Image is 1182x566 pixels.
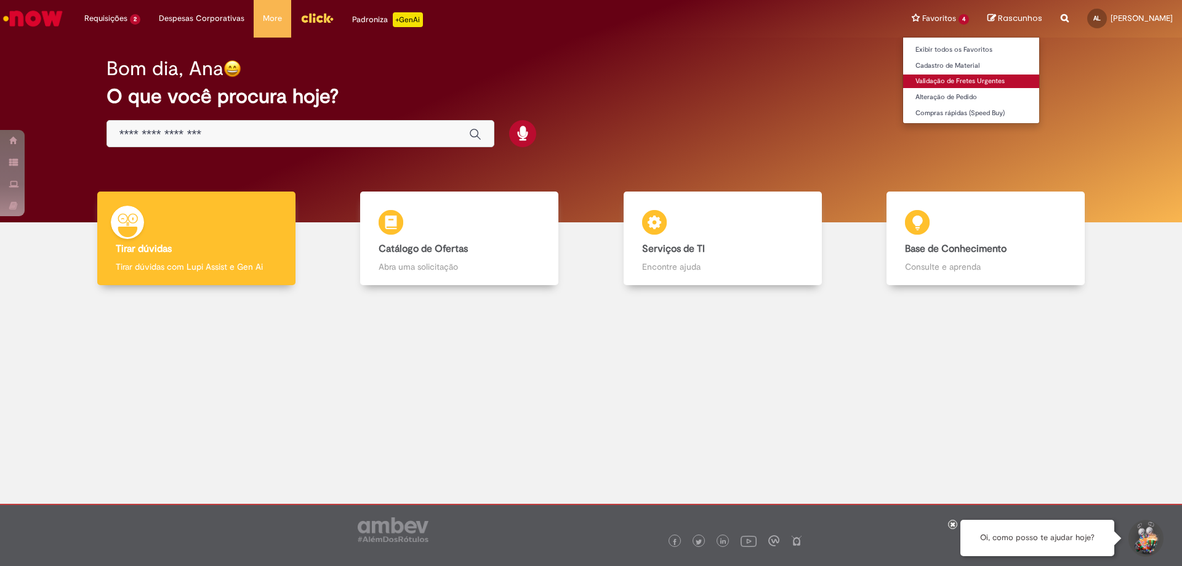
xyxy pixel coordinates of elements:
[854,192,1118,286] a: Base de Conhecimento Consulte e aprenda
[1111,13,1173,23] span: [PERSON_NAME]
[696,539,702,545] img: logo_footer_twitter.png
[130,14,140,25] span: 2
[903,91,1039,104] a: Alteração de Pedido
[1093,14,1101,22] span: AL
[1127,520,1164,557] button: Iniciar Conversa de Suporte
[922,12,956,25] span: Favoritos
[107,86,1076,107] h2: O que você procura hoje?
[159,12,244,25] span: Despesas Corporativas
[987,13,1042,25] a: Rascunhos
[768,535,779,546] img: logo_footer_workplace.png
[903,75,1039,88] a: Validação de Fretes Urgentes
[903,59,1039,73] a: Cadastro de Material
[642,261,803,273] p: Encontre ajuda
[116,261,277,273] p: Tirar dúvidas com Lupi Assist e Gen Ai
[672,539,678,545] img: logo_footer_facebook.png
[903,107,1039,120] a: Compras rápidas (Speed Buy)
[328,192,592,286] a: Catálogo de Ofertas Abra uma solicitação
[791,535,802,546] img: logo_footer_naosei.png
[720,538,726,546] img: logo_footer_linkedin.png
[960,520,1114,556] div: Oi, como posso te ajudar hoje?
[903,43,1039,57] a: Exibir todos os Favoritos
[1,6,65,31] img: ServiceNow
[642,243,705,255] b: Serviços de TI
[905,243,1007,255] b: Base de Conhecimento
[998,12,1042,24] span: Rascunhos
[300,9,334,27] img: click_logo_yellow_360x200.png
[393,12,423,27] p: +GenAi
[84,12,127,25] span: Requisições
[263,12,282,25] span: More
[352,12,423,27] div: Padroniza
[591,192,854,286] a: Serviços de TI Encontre ajuda
[107,58,223,79] h2: Bom dia, Ana
[905,261,1066,273] p: Consulte e aprenda
[65,192,328,286] a: Tirar dúvidas Tirar dúvidas com Lupi Assist e Gen Ai
[379,243,468,255] b: Catálogo de Ofertas
[379,261,540,273] p: Abra uma solicitação
[358,517,428,542] img: logo_footer_ambev_rotulo_gray.png
[116,243,172,255] b: Tirar dúvidas
[903,37,1040,124] ul: Favoritos
[959,14,969,25] span: 4
[741,533,757,549] img: logo_footer_youtube.png
[223,60,241,78] img: happy-face.png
